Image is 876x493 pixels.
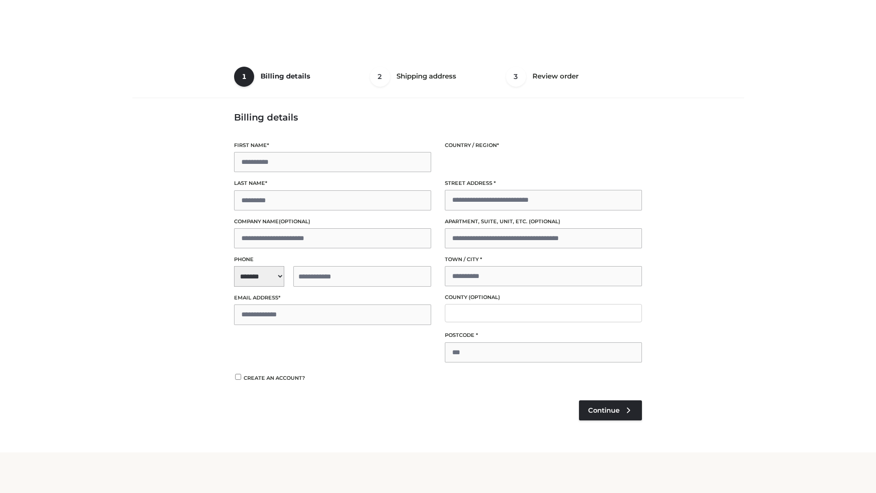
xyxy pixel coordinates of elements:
[234,217,431,226] label: Company name
[529,218,560,225] span: (optional)
[234,255,431,264] label: Phone
[469,294,500,300] span: (optional)
[234,179,431,188] label: Last name
[234,112,642,123] h3: Billing details
[445,179,642,188] label: Street address
[445,293,642,302] label: County
[579,400,642,420] a: Continue
[279,218,310,225] span: (optional)
[445,331,642,340] label: Postcode
[445,217,642,226] label: Apartment, suite, unit, etc.
[244,375,305,381] span: Create an account?
[234,141,431,150] label: First name
[234,374,242,380] input: Create an account?
[445,255,642,264] label: Town / City
[588,406,620,414] span: Continue
[234,294,431,302] label: Email address
[445,141,642,150] label: Country / Region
